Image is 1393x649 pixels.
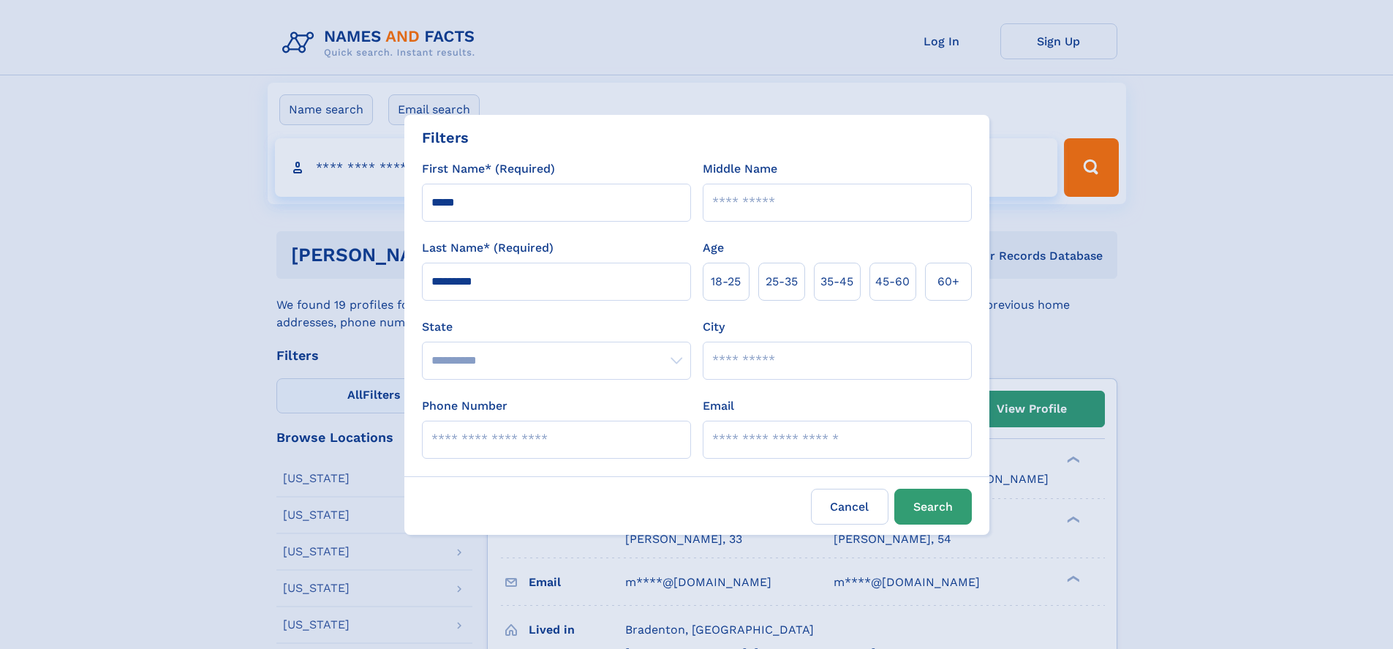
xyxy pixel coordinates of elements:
label: Cancel [811,489,888,525]
label: Middle Name [703,160,777,178]
label: Phone Number [422,397,507,415]
div: Filters [422,127,469,149]
span: 45‑60 [875,273,910,290]
button: Search [894,489,972,525]
label: First Name* (Required) [422,160,555,178]
span: 60+ [937,273,959,290]
span: 18‑25 [711,273,741,290]
label: Email [703,397,734,415]
label: State [422,318,691,336]
label: City [703,318,725,336]
label: Age [703,239,724,257]
label: Last Name* (Required) [422,239,554,257]
span: 25‑35 [766,273,798,290]
span: 35‑45 [820,273,853,290]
